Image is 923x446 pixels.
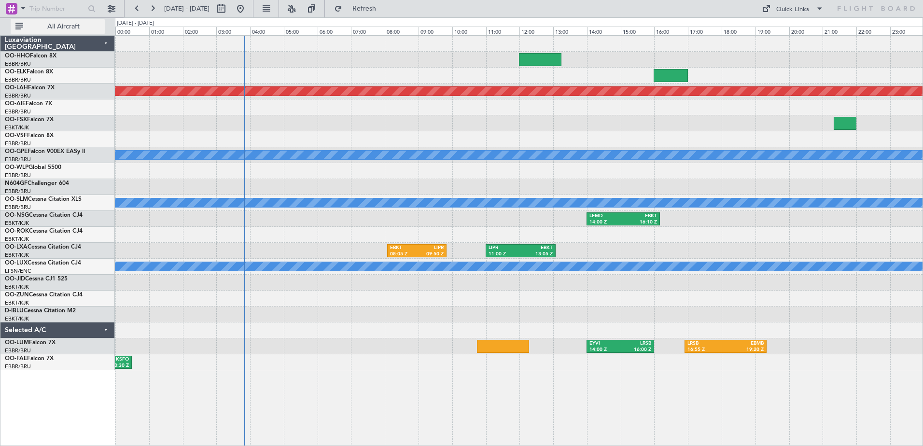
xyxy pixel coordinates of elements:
span: OO-LAH [5,85,28,91]
a: OO-LAHFalcon 7X [5,85,55,91]
span: OO-ELK [5,69,27,75]
a: LFSN/ENC [5,267,31,275]
a: EBKT/KJK [5,251,29,259]
a: EBBR/BRU [5,363,31,370]
div: 20:00 [789,27,823,35]
span: OO-FSX [5,117,27,123]
a: EBBR/BRU [5,92,31,99]
a: OO-HHOFalcon 8X [5,53,56,59]
div: 16:55 Z [687,347,726,353]
a: EBBR/BRU [5,76,31,84]
div: 04:00 [250,27,284,35]
div: EBKT [520,245,553,251]
span: OO-LXA [5,244,28,250]
div: 21:00 [823,27,856,35]
div: 14:00 Z [589,219,623,226]
a: OO-ROKCessna Citation CJ4 [5,228,83,234]
a: EBBR/BRU [5,140,31,147]
div: [DATE] - [DATE] [117,19,154,28]
a: OO-NSGCessna Citation CJ4 [5,212,83,218]
div: LIPR [489,245,521,251]
span: All Aircraft [25,23,102,30]
div: 11:00 Z [489,251,521,258]
a: OO-LUXCessna Citation CJ4 [5,260,81,266]
span: OO-WLP [5,165,28,170]
div: 22:00 [856,27,890,35]
a: N604GFChallenger 604 [5,181,69,186]
div: 16:10 Z [623,219,657,226]
a: EBBR/BRU [5,156,31,163]
a: OO-ZUNCessna Citation CJ4 [5,292,83,298]
div: 13:05 Z [520,251,553,258]
span: OO-VSF [5,133,27,139]
span: OO-ROK [5,228,29,234]
div: 14:00 [587,27,621,35]
input: Trip Number [29,1,85,16]
a: EBBR/BRU [5,188,31,195]
a: OO-SLMCessna Citation XLS [5,196,82,202]
a: OO-LXACessna Citation CJ4 [5,244,81,250]
div: EYVI [589,340,620,347]
a: D-IBLUCessna Citation M2 [5,308,76,314]
a: EBBR/BRU [5,204,31,211]
span: OO-JID [5,276,25,282]
a: OO-VSFFalcon 8X [5,133,54,139]
span: OO-AIE [5,101,26,107]
span: OO-GPE [5,149,28,154]
span: OO-LUX [5,260,28,266]
a: EBBR/BRU [5,60,31,68]
a: EBKT/KJK [5,283,29,291]
div: 17:00 [688,27,722,35]
a: OO-GPEFalcon 900EX EASy II [5,149,85,154]
div: 16:00 Z [620,347,651,353]
div: 14:00 Z [589,347,620,353]
div: 07:00 [351,27,385,35]
span: D-IBLU [5,308,24,314]
span: [DATE] - [DATE] [164,4,210,13]
div: 02:00 [183,27,217,35]
div: 12:00 [519,27,553,35]
a: OO-FAEFalcon 7X [5,356,54,362]
div: 19:20 Z [726,347,764,353]
div: 16:00 [654,27,688,35]
div: LRSB [620,340,651,347]
span: Refresh [344,5,385,12]
a: OO-LUMFalcon 7X [5,340,56,346]
div: 15:00 [621,27,655,35]
div: LEMD [589,213,623,220]
div: 11:00 [486,27,520,35]
span: OO-NSG [5,212,29,218]
div: 08:05 Z [390,251,417,258]
span: N604GF [5,181,28,186]
a: OO-WLPGlobal 5500 [5,165,61,170]
div: 00:00 [115,27,149,35]
div: 10:00 [452,27,486,35]
span: OO-SLM [5,196,28,202]
div: EBMB [726,340,764,347]
div: 08:00 [385,27,419,35]
button: All Aircraft [11,19,105,34]
button: Quick Links [757,1,828,16]
a: EBBR/BRU [5,172,31,179]
a: EBKT/KJK [5,236,29,243]
div: 13:00 [553,27,587,35]
a: OO-FSXFalcon 7X [5,117,54,123]
a: EBKT/KJK [5,124,29,131]
span: OO-HHO [5,53,30,59]
div: LRSB [687,340,726,347]
span: OO-FAE [5,356,27,362]
div: EBKT [390,245,417,251]
div: 09:00 [419,27,452,35]
button: Refresh [330,1,388,16]
div: 05:00 [284,27,318,35]
div: 03:00 [216,27,250,35]
a: EBKT/KJK [5,315,29,322]
a: OO-JIDCessna CJ1 525 [5,276,68,282]
a: OO-ELKFalcon 8X [5,69,53,75]
div: LIPR [417,245,443,251]
div: 09:50 Z [417,251,443,258]
div: EBKT [623,213,657,220]
a: OO-AIEFalcon 7X [5,101,52,107]
div: Quick Links [776,5,809,14]
div: 19:00 [755,27,789,35]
